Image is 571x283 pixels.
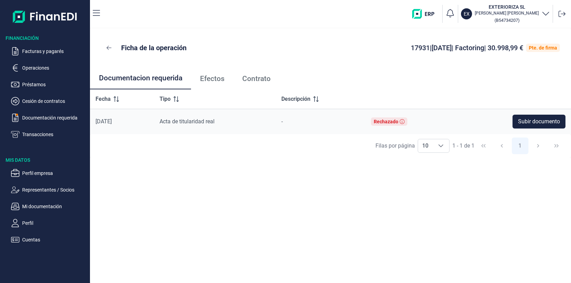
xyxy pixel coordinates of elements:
[22,80,87,89] p: Préstamos
[200,75,225,82] span: Efectos
[22,219,87,227] p: Perfil
[281,118,283,125] span: -
[11,64,87,72] button: Operaciones
[22,114,87,122] p: Documentación requerida
[242,75,271,82] span: Contrato
[22,130,87,139] p: Transacciones
[160,95,171,103] span: Tipo
[452,143,474,149] span: 1 - 1 de 1
[121,43,187,53] p: Ficha de la operación
[11,236,87,244] button: Cuentas
[493,138,510,154] button: Previous Page
[411,44,523,52] span: 17931 | [DATE] | Factoring | 30.998,99 €
[22,202,87,211] p: Mi documentación
[90,67,191,90] a: Documentacion requerida
[160,118,215,125] span: Acta de titularidad real
[11,202,87,211] button: Mi documentación
[22,97,87,105] p: Cesión de contratos
[11,97,87,105] button: Cesión de contratos
[530,138,546,154] button: Next Page
[475,3,539,10] h3: EXTERIORIZA SL
[529,45,557,51] div: Pte. de firma
[433,139,449,152] div: Choose
[475,10,539,16] p: [PERSON_NAME] [PERSON_NAME]
[412,9,439,19] img: erp
[512,138,528,154] button: Page 1
[96,118,148,125] div: [DATE]
[22,169,87,177] p: Perfil empresa
[548,138,565,154] button: Last Page
[11,80,87,89] button: Préstamos
[375,142,415,150] div: Filas por página
[22,47,87,55] p: Facturas y pagarés
[475,138,492,154] button: First Page
[11,186,87,194] button: Representantes / Socios
[96,95,111,103] span: Fecha
[374,119,398,124] div: Rechazado
[461,3,550,24] button: EXEXTERIORIZA SL[PERSON_NAME] [PERSON_NAME](B54734207)
[418,139,433,152] span: 10
[233,67,279,90] a: Contrato
[13,6,78,28] img: Logo de aplicación
[22,186,87,194] p: Representantes / Socios
[22,64,87,72] p: Operaciones
[11,47,87,55] button: Facturas y pagarés
[518,117,560,126] span: Subir documento
[99,74,182,82] span: Documentacion requerida
[281,95,310,103] span: Descripción
[11,114,87,122] button: Documentación requerida
[513,115,565,129] button: Subir documento
[11,130,87,139] button: Transacciones
[22,236,87,244] p: Cuentas
[495,18,519,23] small: Copiar cif
[11,169,87,177] button: Perfil empresa
[11,219,87,227] button: Perfil
[464,10,470,17] p: EX
[191,67,233,90] a: Efectos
